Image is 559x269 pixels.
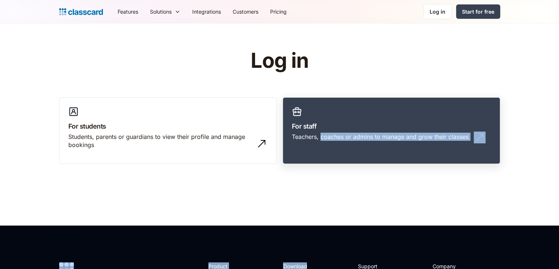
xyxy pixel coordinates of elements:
[227,3,264,20] a: Customers
[292,133,469,141] div: Teachers, coaches or admins to manage and grow their classes
[163,49,396,72] h1: Log in
[150,8,172,15] div: Solutions
[112,3,144,20] a: Features
[68,133,253,149] div: Students, parents or guardians to view their profile and manage bookings
[59,97,277,164] a: For studentsStudents, parents or guardians to view their profile and manage bookings
[144,3,186,20] div: Solutions
[423,4,452,19] a: Log in
[462,8,494,15] div: Start for free
[430,8,445,15] div: Log in
[59,7,103,17] a: home
[186,3,227,20] a: Integrations
[292,121,491,131] h3: For staff
[68,121,268,131] h3: For students
[264,3,293,20] a: Pricing
[283,97,500,164] a: For staffTeachers, coaches or admins to manage and grow their classes
[456,4,500,19] a: Start for free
